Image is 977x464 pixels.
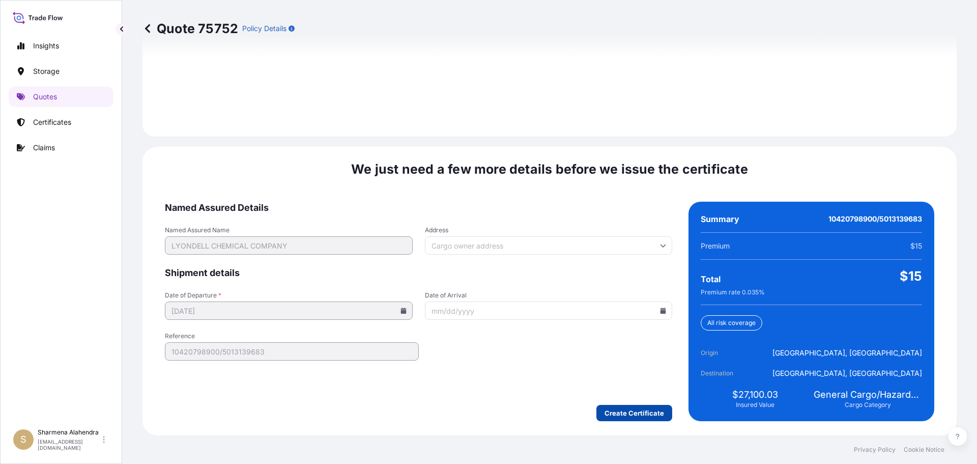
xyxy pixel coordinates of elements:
[828,214,922,224] span: 10420798900/5013139683
[854,446,896,454] a: Privacy Policy
[425,291,673,299] span: Date of Arrival
[165,226,413,234] span: Named Assured Name
[33,66,60,76] p: Storage
[814,389,922,401] span: General Cargo/Hazardous Material
[596,405,672,421] button: Create Certificate
[772,348,922,358] span: [GEOGRAPHIC_DATA], [GEOGRAPHIC_DATA]
[701,241,730,251] span: Premium
[33,117,71,127] p: Certificates
[701,214,739,224] span: Summary
[736,401,774,409] span: Insured Value
[165,267,672,279] span: Shipment details
[165,291,413,299] span: Date of Departure
[425,236,673,255] input: Cargo owner address
[910,241,922,251] span: $15
[900,268,922,284] span: $15
[701,288,765,296] span: Premium rate 0.035 %
[38,428,101,436] p: Sharmena Alahendra
[425,226,673,234] span: Address
[701,274,721,284] span: Total
[20,434,26,445] span: S
[33,41,59,51] p: Insights
[142,20,238,37] p: Quote 75752
[845,401,891,409] span: Cargo Category
[165,332,419,340] span: Reference
[351,161,748,177] span: We just need a few more details before we issue the certificate
[904,446,944,454] a: Cookie Notice
[701,368,758,378] span: Destination
[605,408,664,418] p: Create Certificate
[9,36,113,56] a: Insights
[425,302,673,320] input: mm/dd/yyyy
[9,61,113,81] a: Storage
[701,348,758,358] span: Origin
[33,92,57,102] p: Quotes
[33,143,55,153] p: Claims
[165,202,672,214] span: Named Assured Details
[38,439,101,451] p: [EMAIL_ADDRESS][DOMAIN_NAME]
[9,112,113,132] a: Certificates
[732,389,778,401] span: $27,100.03
[9,87,113,107] a: Quotes
[9,138,113,158] a: Claims
[165,342,419,361] input: Your internal reference
[701,315,762,331] div: All risk coverage
[772,368,922,378] span: [GEOGRAPHIC_DATA], [GEOGRAPHIC_DATA]
[165,302,413,320] input: mm/dd/yyyy
[242,23,286,34] p: Policy Details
